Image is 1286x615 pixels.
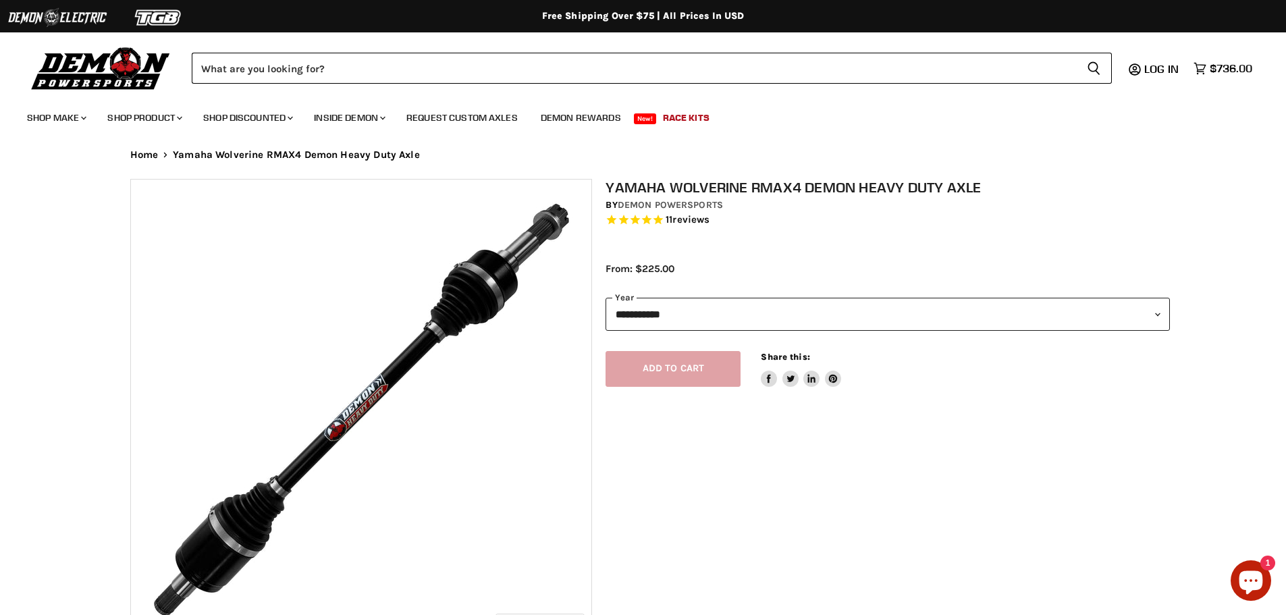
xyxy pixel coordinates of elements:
[666,213,709,225] span: 11 reviews
[193,104,301,132] a: Shop Discounted
[192,53,1112,84] form: Product
[1076,53,1112,84] button: Search
[103,10,1183,22] div: Free Shipping Over $75 | All Prices In USD
[1138,63,1187,75] a: Log in
[396,104,528,132] a: Request Custom Axles
[17,104,95,132] a: Shop Make
[672,213,709,225] span: reviews
[606,198,1170,213] div: by
[761,352,809,362] span: Share this:
[606,298,1170,331] select: year
[304,104,394,132] a: Inside Demon
[108,5,209,30] img: TGB Logo 2
[634,113,657,124] span: New!
[653,104,720,132] a: Race Kits
[606,213,1170,228] span: Rated 5.0 out of 5 stars 11 reviews
[618,199,723,211] a: Demon Powersports
[192,53,1076,84] input: Search
[97,104,190,132] a: Shop Product
[7,5,108,30] img: Demon Electric Logo 2
[1210,62,1252,75] span: $736.00
[761,351,841,387] aside: Share this:
[1187,59,1259,78] a: $736.00
[130,149,159,161] a: Home
[1227,560,1275,604] inbox-online-store-chat: Shopify online store chat
[1144,62,1179,76] span: Log in
[103,149,1183,161] nav: Breadcrumbs
[531,104,631,132] a: Demon Rewards
[17,99,1249,132] ul: Main menu
[173,149,420,161] span: Yamaha Wolverine RMAX4 Demon Heavy Duty Axle
[606,263,674,275] span: From: $225.00
[27,44,175,92] img: Demon Powersports
[606,179,1170,196] h1: Yamaha Wolverine RMAX4 Demon Heavy Duty Axle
